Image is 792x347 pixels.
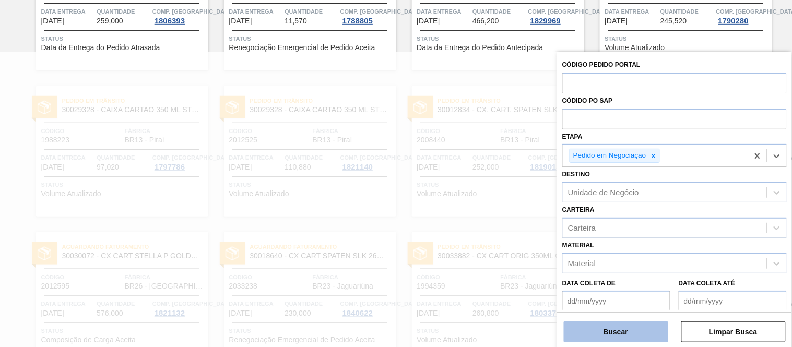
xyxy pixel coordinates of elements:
[605,17,628,25] span: 05/09/2025
[340,6,394,25] a: Comp. [GEOGRAPHIC_DATA]1788805
[340,17,375,25] div: 1788805
[152,6,206,25] a: Comp. [GEOGRAPHIC_DATA]1806393
[679,291,787,312] input: dd/mm/yyyy
[472,17,499,25] span: 466,200
[605,6,658,17] span: Data Entrega
[716,17,751,25] div: 1790280
[562,61,641,68] label: Código Pedido Portal
[562,206,595,213] label: Carteira
[528,6,582,25] a: Comp. [GEOGRAPHIC_DATA]1829969
[417,44,543,52] span: Data da Entrega do Pedido Antecipada
[41,44,160,52] span: Data da Entrega do Pedido Atrasada
[716,6,770,25] a: Comp. [GEOGRAPHIC_DATA]1790280
[568,188,639,197] div: Unidade de Negócio
[41,6,94,17] span: Data Entrega
[562,171,590,178] label: Destino
[562,280,616,287] label: Data coleta de
[568,259,596,268] div: Material
[528,17,563,25] div: 1829969
[660,17,687,25] span: 245,520
[562,291,670,312] input: dd/mm/yyyy
[472,6,526,17] span: Quantidade
[417,33,582,44] span: Status
[679,280,735,287] label: Data coleta até
[605,44,665,52] span: Volume Atualizado
[285,17,307,25] span: 11,570
[568,223,596,232] div: Carteira
[417,17,440,25] span: 03/09/2025
[97,17,123,25] span: 259,000
[562,242,594,249] label: Material
[229,44,375,52] span: Renegociação Emergencial de Pedido Aceita
[229,17,252,25] span: 11/08/2025
[229,33,394,44] span: Status
[41,33,206,44] span: Status
[605,33,770,44] span: Status
[285,6,338,17] span: Quantidade
[562,97,613,104] label: Códido PO SAP
[229,6,282,17] span: Data Entrega
[417,6,470,17] span: Data Entrega
[528,6,609,17] span: Comp. Carga
[570,149,648,162] div: Pedido em Negociação
[660,6,714,17] span: Quantidade
[152,17,187,25] div: 1806393
[97,6,150,17] span: Quantidade
[41,17,64,25] span: 04/08/2025
[340,6,421,17] span: Comp. Carga
[152,6,233,17] span: Comp. Carga
[562,133,583,140] label: Etapa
